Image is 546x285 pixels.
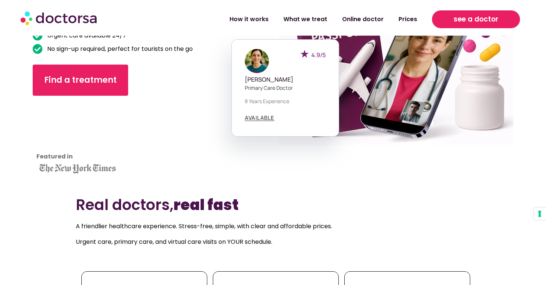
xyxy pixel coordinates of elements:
[432,10,520,28] a: see a doctor
[144,11,425,28] nav: Menu
[76,196,471,214] h2: Real doctors,
[245,76,326,83] h5: [PERSON_NAME]
[45,44,193,54] span: No sign-up required, perfect for tourists on the go
[245,97,326,105] p: 8 years experience
[391,11,425,28] a: Prices
[311,51,326,59] span: 4.9/5
[276,11,335,28] a: What we treat
[33,65,128,96] a: Find a treatment
[36,107,103,163] iframe: Customer reviews powered by Trustpilot
[245,115,274,121] a: AVAILABLE
[44,74,117,86] span: Find a treatment
[36,152,73,161] strong: Featured in
[533,207,546,220] button: Your consent preferences for tracking technologies
[76,221,471,232] p: A friendlier healthcare experience. Stress-free, simple, with clear and affordable prices.
[454,13,498,25] span: see a doctor
[76,237,471,247] p: Urgent care, primary care, and virtual care visits on YOUR schedule.
[222,11,276,28] a: How it works
[335,11,391,28] a: Online doctor
[173,194,238,215] b: real fast
[245,84,326,92] p: Primary care doctor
